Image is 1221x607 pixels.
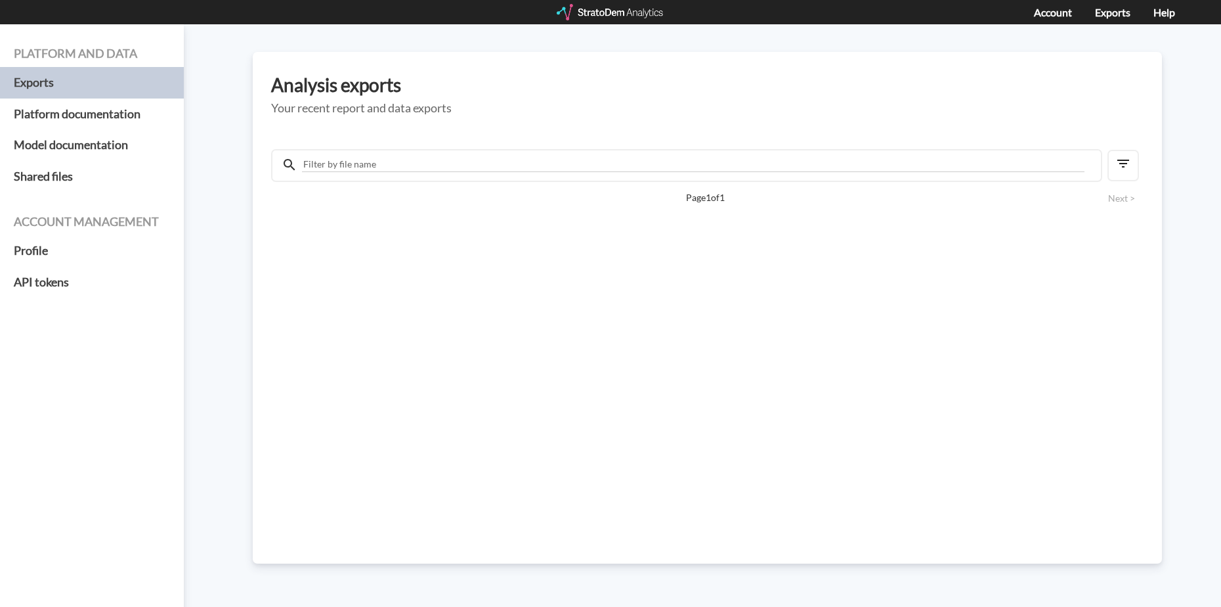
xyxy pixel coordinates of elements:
[1153,6,1175,18] a: Help
[317,191,1093,204] span: Page 1 of 1
[14,215,170,229] h4: Account management
[302,157,1084,172] input: Filter by file name
[14,235,170,267] a: Profile
[14,161,170,192] a: Shared files
[1095,6,1130,18] a: Exports
[1034,6,1072,18] a: Account
[14,267,170,298] a: API tokens
[14,67,170,99] a: Exports
[14,129,170,161] a: Model documentation
[14,47,170,60] h4: Platform and data
[271,102,1144,115] h5: Your recent report and data exports
[1104,191,1139,206] button: Next >
[271,75,1144,95] h3: Analysis exports
[14,99,170,130] a: Platform documentation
